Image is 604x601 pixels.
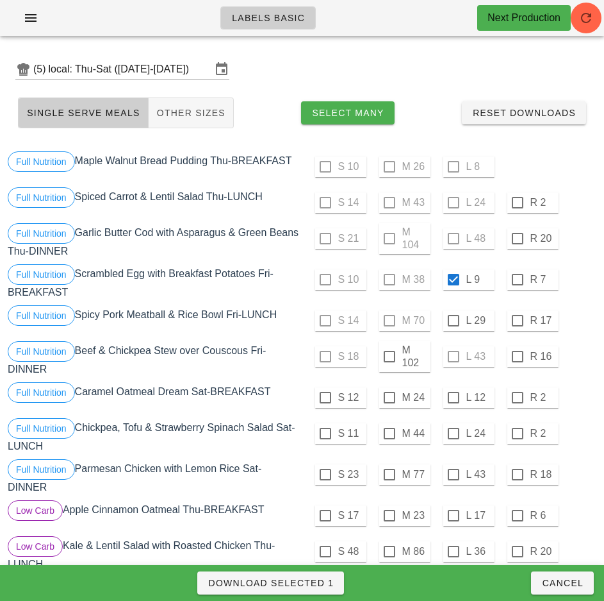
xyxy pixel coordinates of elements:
[466,545,492,558] label: L 36
[5,457,302,498] div: Parmesan Chicken with Lemon Rice Sat-DINNER
[5,149,302,185] div: Maple Walnut Bread Pudding Thu-BREAKFAST
[208,578,334,588] span: Download Selected 1
[197,571,344,595] button: Download Selected 1
[5,498,302,534] div: Apple Cinnamon Oatmeal Thu-BREAKFAST
[16,224,67,243] span: Full Nutrition
[220,6,316,30] a: Labels Basic
[402,427,428,440] label: M 44
[530,350,556,363] label: R 16
[5,185,302,221] div: Spiced Carrot & Lentil Salad Thu-LUNCH
[33,63,49,76] div: (5)
[16,188,67,207] span: Full Nutrition
[338,545,364,558] label: S 48
[530,232,556,245] label: R 20
[530,196,556,209] label: R 2
[466,391,492,404] label: L 12
[402,344,428,369] label: M 102
[531,571,594,595] button: Cancel
[466,314,492,327] label: L 29
[301,101,395,124] button: Select Many
[530,391,556,404] label: R 2
[530,273,556,286] label: R 7
[541,578,584,588] span: Cancel
[156,108,225,118] span: Other Sizes
[402,509,428,522] label: M 23
[487,10,560,26] div: Next Production
[5,380,302,416] div: Caramel Oatmeal Dream Sat-BREAKFAST
[5,416,302,457] div: Chickpea, Tofu & Strawberry Spinach Salad Sat-LUNCH
[16,537,54,556] span: Low Carb
[466,427,492,440] label: L 24
[466,509,492,522] label: L 17
[402,545,428,558] label: M 86
[16,419,67,438] span: Full Nutrition
[18,97,149,128] button: Single Serve Meals
[530,509,556,522] label: R 6
[5,303,302,339] div: Spicy Pork Meatball & Rice Bowl Fri-LUNCH
[338,509,364,522] label: S 17
[466,273,492,286] label: L 9
[5,221,302,262] div: Garlic Butter Cod with Asparagus & Green Beans Thu-DINNER
[472,108,576,118] span: Reset Downloads
[462,101,586,124] button: Reset Downloads
[149,97,234,128] button: Other Sizes
[338,427,364,440] label: S 11
[5,339,302,380] div: Beef & Chickpea Stew over Couscous Fri-DINNER
[16,152,67,171] span: Full Nutrition
[16,342,67,361] span: Full Nutrition
[530,545,556,558] label: R 20
[338,468,364,481] label: S 23
[466,468,492,481] label: L 43
[402,468,428,481] label: M 77
[5,534,302,575] div: Kale & Lentil Salad with Roasted Chicken Thu-LUNCH
[16,460,67,479] span: Full Nutrition
[16,383,67,402] span: Full Nutrition
[338,391,364,404] label: S 12
[402,391,428,404] label: M 24
[311,108,384,118] span: Select Many
[16,306,67,325] span: Full Nutrition
[530,468,556,481] label: R 18
[530,314,556,327] label: R 17
[16,501,54,520] span: Low Carb
[530,427,556,440] label: R 2
[16,265,67,284] span: Full Nutrition
[5,262,302,303] div: Scrambled Egg with Breakfast Potatoes Fri-BREAKFAST
[231,13,305,23] span: Labels Basic
[26,108,140,118] span: Single Serve Meals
